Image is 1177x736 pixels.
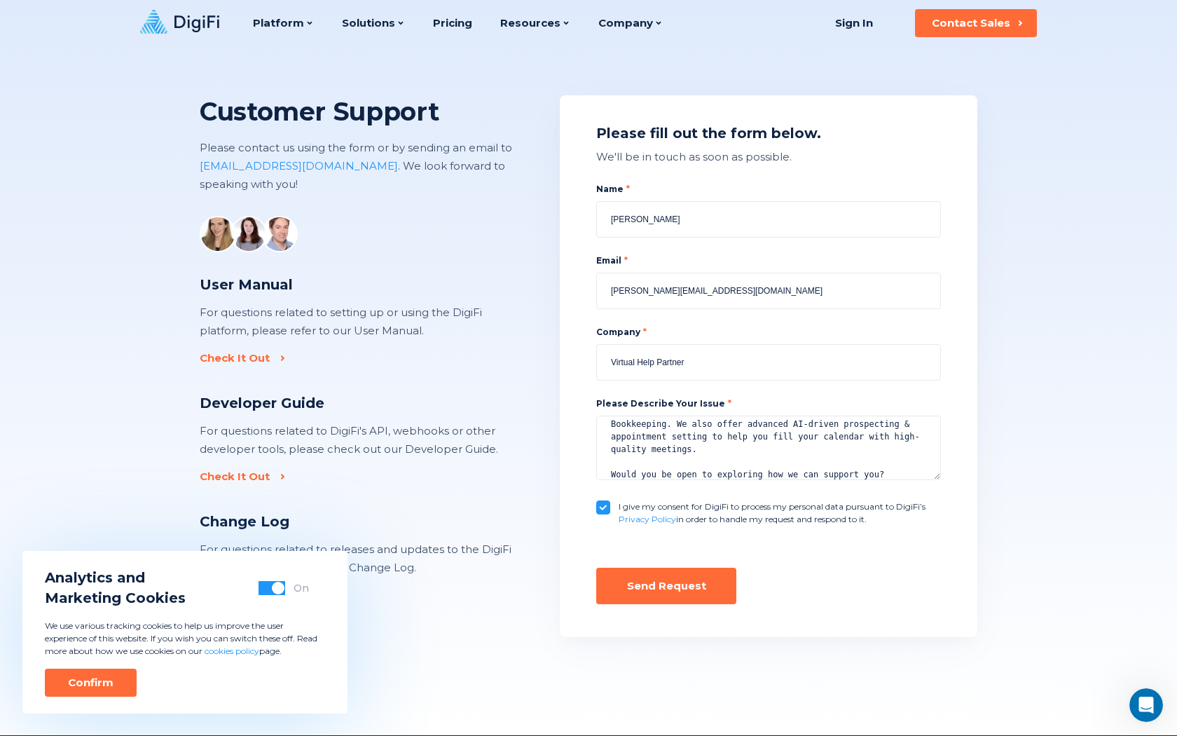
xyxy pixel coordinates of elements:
label: I give my consent for DigiFi to process my personal data pursuant to DigiFi’s in order to handle ... [619,500,941,526]
button: Send Request [596,568,736,604]
label: Please Describe Your Issue [596,398,731,409]
div: For questions related to DigiFi's API, webhooks or other developer tools, please check out our De... [200,422,515,458]
label: Name [596,183,941,196]
div: User Manual [200,275,515,295]
iframe: Intercom live chat [1129,688,1163,722]
a: Privacy Policy [619,514,676,524]
div: Developer Guide [200,393,515,414]
div: Check It Out [200,470,270,484]
div: We'll be in touch as soon as possible. [596,148,941,166]
div: Send Request [627,579,706,593]
div: For questions related to releases and updates to the DigiFi platform, please review our Change Log. [200,540,515,577]
button: Confirm [45,669,137,697]
div: Please fill out the form below. [596,123,941,144]
a: Check It Out [200,351,280,365]
div: Contact Sales [932,16,1010,30]
label: Email [596,254,941,267]
p: We use various tracking cookies to help us improve the user experience of this website. If you wi... [45,620,325,657]
a: Sign In [818,9,890,37]
span: Analytics and [45,568,186,588]
a: [EMAIL_ADDRESS][DOMAIN_NAME] [200,159,398,172]
div: On [294,581,309,595]
img: avatar 1 [200,216,236,252]
button: Contact Sales [915,9,1037,37]
img: avatar 2 [230,216,267,252]
div: Confirm [68,676,113,690]
span: Marketing Cookies [45,588,186,608]
div: For questions related to setting up or using the DigiFi platform, please refer to our User Manual. [200,304,515,340]
a: cookies policy [205,646,259,656]
img: avatar 3 [261,216,298,252]
div: Check It Out [200,351,270,365]
div: Change Log [200,512,515,532]
label: Company [596,326,941,339]
h2: Customer Support [200,95,539,128]
a: Check It Out [200,470,280,484]
p: Please contact us using the form or by sending an email to . We look forward to speaking with you! [200,139,539,193]
textarea: Hi there, I tried emailing you, but it bounced for some reason... so I’m reaching out here instea... [596,416,941,480]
